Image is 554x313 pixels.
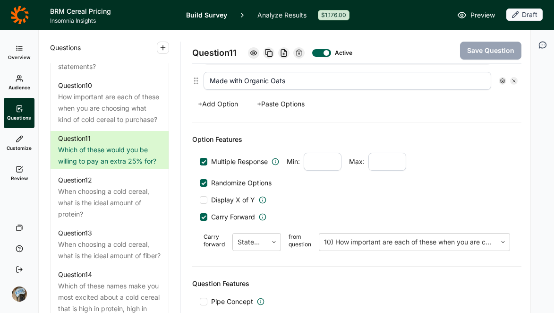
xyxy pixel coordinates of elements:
[11,175,28,182] span: Review
[58,133,91,144] div: Question 11
[50,6,175,17] h1: BRM Cereal Pricing
[192,97,244,111] button: +Add Option
[50,17,175,25] span: Insomnia Insights
[4,158,34,189] a: Review
[207,178,272,188] span: Randomize Options
[58,239,161,261] div: When choosing a cold cereal, what is the ideal amount of fiber?
[349,157,365,166] span: Max:
[287,157,300,166] span: Min:
[51,226,169,263] a: Question13When choosing a cold cereal, what is the ideal amount of fiber?
[4,37,34,68] a: Overview
[289,233,311,251] span: from question
[192,46,237,60] span: Question 11
[58,91,161,125] div: How important are each of these when you are choosing what kind of cold cereal to purchase?
[293,47,305,59] div: Delete
[9,84,30,91] span: Audience
[8,54,30,61] span: Overview
[211,212,255,222] span: Carry Forward
[211,297,253,306] span: Pipe Concept
[58,227,92,239] div: Question 13
[499,77,506,85] div: Settings
[460,42,521,60] button: Save Question
[58,186,161,220] div: When choosing a cold cereal, what is the ideal amount of protein?
[58,80,92,91] div: Question 10
[4,68,34,98] a: Audience
[335,49,350,57] div: Active
[4,98,34,128] a: Questions
[7,145,32,151] span: Customize
[58,144,161,167] div: Which of these would you be willing to pay an extra 25% for?
[251,97,310,111] button: +Paste Options
[51,173,169,222] a: Question12When choosing a cold cereal, what is the ideal amount of protein?
[58,174,92,186] div: Question 12
[192,134,521,145] div: Option Features
[51,78,169,127] a: Question10How important are each of these when you are choosing what kind of cold cereal to purch...
[506,9,543,21] div: Draft
[192,278,521,289] div: Question Features
[211,195,255,205] span: Display X of Y
[204,233,225,251] span: Carry forward
[12,287,27,302] img: ocn8z7iqvmiiaveqkfqd.png
[470,9,495,21] span: Preview
[506,9,543,22] button: Draft
[4,128,34,158] a: Customize
[51,131,169,169] a: Question11Which of these would you be willing to pay an extra 25% for?
[457,9,495,21] a: Preview
[7,114,31,121] span: Questions
[318,10,349,20] div: $1,176.00
[510,77,518,85] div: Remove
[50,42,81,53] span: Questions
[58,269,92,280] div: Question 14
[211,157,268,166] span: Multiple Response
